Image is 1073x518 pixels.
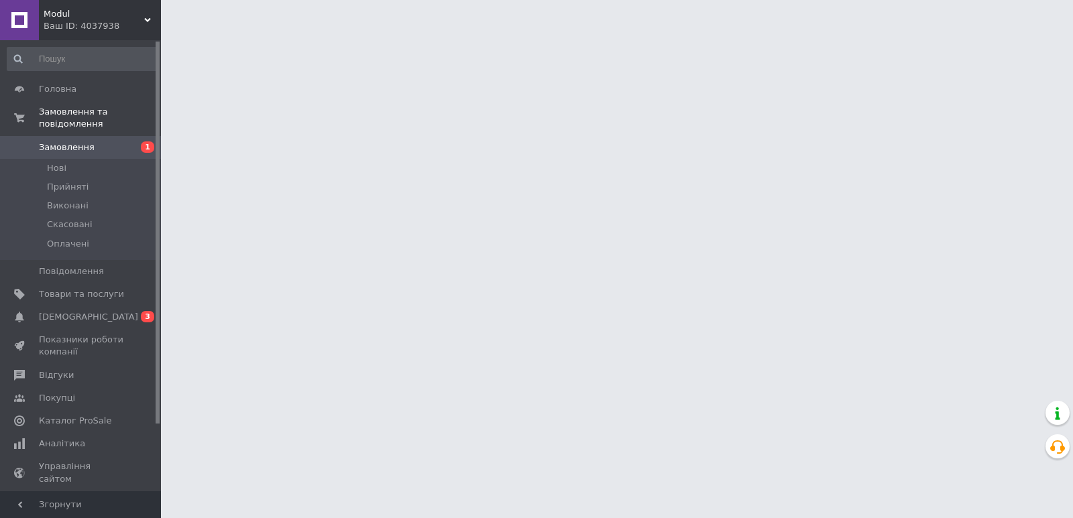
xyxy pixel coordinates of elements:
span: Modul [44,8,144,20]
span: Прийняті [47,181,89,193]
span: Оплачені [47,238,89,250]
span: Нові [47,162,66,174]
span: Показники роботи компанії [39,334,124,358]
span: Виконані [47,200,89,212]
span: Повідомлення [39,265,104,277]
span: Покупці [39,392,75,404]
input: Пошук [7,47,158,71]
span: 1 [141,141,154,153]
span: 3 [141,311,154,322]
span: Аналітика [39,438,85,450]
span: Замовлення [39,141,95,153]
span: [DEMOGRAPHIC_DATA] [39,311,138,323]
span: Управління сайтом [39,460,124,484]
span: Скасовані [47,218,93,231]
div: Ваш ID: 4037938 [44,20,161,32]
span: Каталог ProSale [39,415,111,427]
span: Головна [39,83,76,95]
span: Товари та послуги [39,288,124,300]
span: Замовлення та повідомлення [39,106,161,130]
span: Відгуки [39,369,74,381]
